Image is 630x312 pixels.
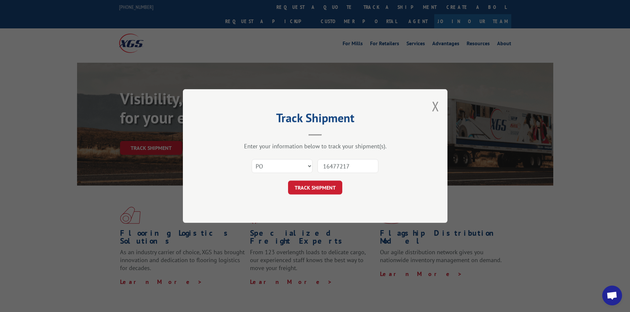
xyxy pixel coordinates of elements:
[432,97,439,115] button: Close modal
[216,142,414,150] div: Enter your information below to track your shipment(s).
[288,181,342,194] button: TRACK SHIPMENT
[216,113,414,126] h2: Track Shipment
[317,159,378,173] input: Number(s)
[602,286,622,305] div: Open chat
